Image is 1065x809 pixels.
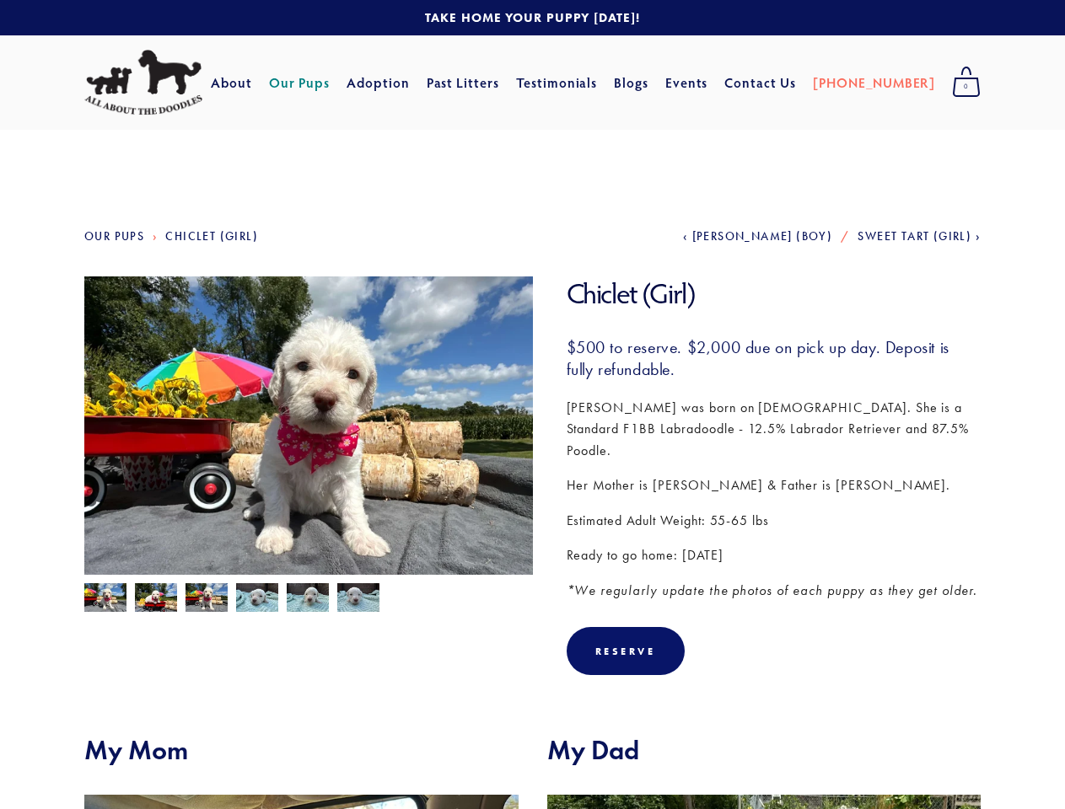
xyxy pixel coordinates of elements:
[567,474,982,496] p: Her Mother is [PERSON_NAME] & Father is [PERSON_NAME].
[337,583,379,615] img: Chiclet 3.jpg
[683,229,832,244] a: [PERSON_NAME] (Boy)
[724,67,796,98] a: Contact Us
[135,583,177,615] img: Chiclet 4.jpg
[186,583,228,615] img: Chiclet 6.jpg
[567,627,685,675] div: Reserve
[567,544,982,566] p: Ready to go home: [DATE]
[567,510,982,532] p: Estimated Adult Weight: 55-65 lbs
[165,229,258,244] a: Chiclet (Girl)
[595,645,656,657] div: Reserve
[858,229,971,244] span: Sweet Tart (Girl)
[84,50,202,115] img: All About The Doodles
[813,67,935,98] a: [PHONE_NUMBER]
[567,276,982,311] h1: Chiclet (Girl)
[547,734,982,766] h2: My Dad
[952,76,981,98] span: 0
[692,229,833,244] span: [PERSON_NAME] (Boy)
[347,67,410,98] a: Adoption
[84,734,519,766] h2: My Mom
[287,583,329,615] img: Chiclet 2.jpg
[236,581,278,613] img: Chiclet 1.jpg
[269,67,331,98] a: Our Pups
[84,229,144,244] a: Our Pups
[567,397,982,462] p: [PERSON_NAME] was born on [DEMOGRAPHIC_DATA]. She is a Standard F1BB Labradoodle - 12.5% Labrador...
[614,67,648,98] a: Blogs
[567,336,982,380] h3: $500 to reserve. $2,000 due on pick up day. Deposit is fully refundable.
[516,67,598,98] a: Testimonials
[84,276,533,613] img: Chiclet 6.jpg
[858,229,981,244] a: Sweet Tart (Girl)
[211,67,252,98] a: About
[665,67,708,98] a: Events
[944,62,989,104] a: 0 items in cart
[427,73,500,91] a: Past Litters
[567,582,977,598] em: *We regularly update the photos of each puppy as they get older.
[84,583,126,615] img: Chiclet 5.jpg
